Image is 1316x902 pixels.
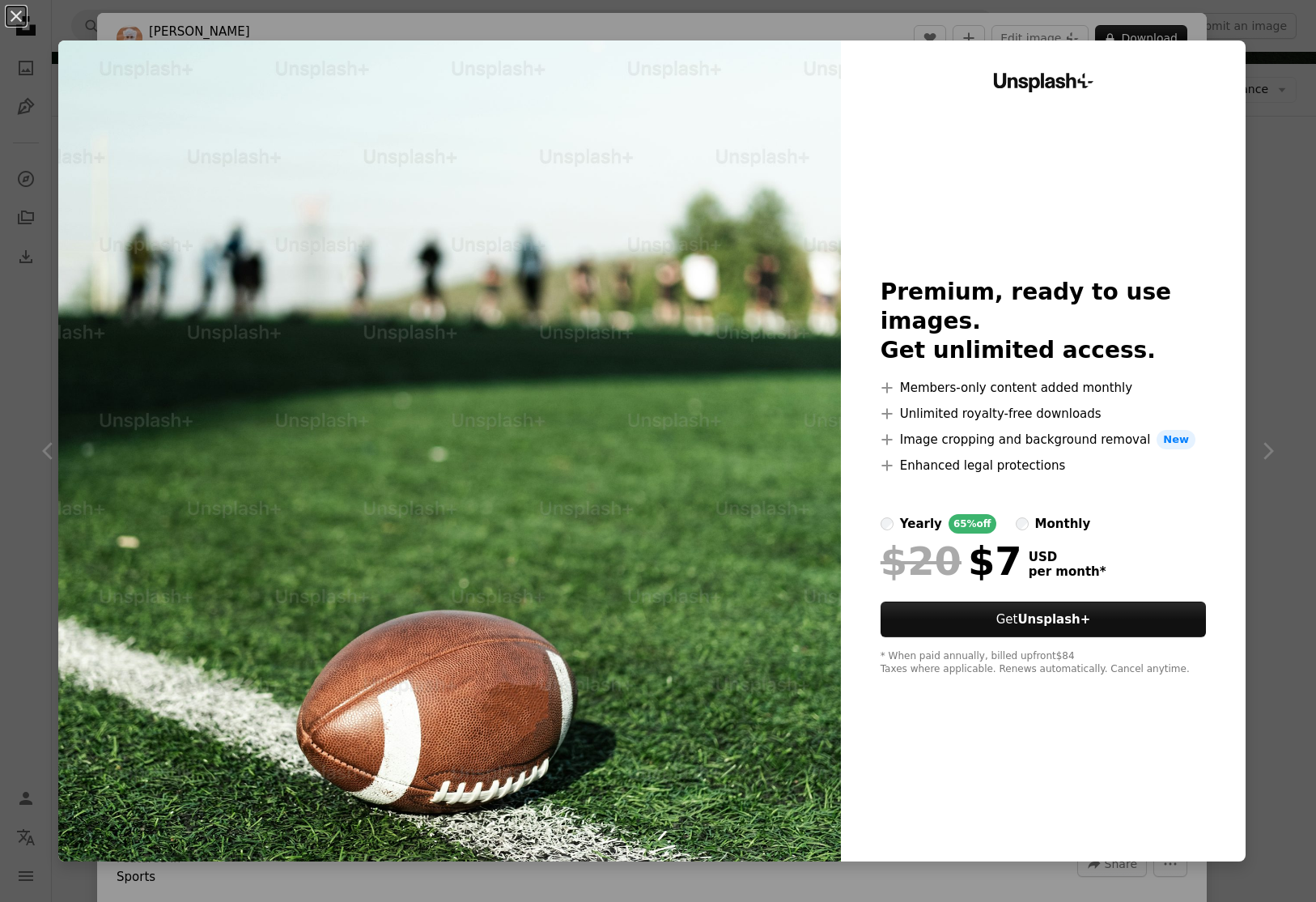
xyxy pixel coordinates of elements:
[881,430,1206,449] li: Image cropping and background removal
[1017,612,1090,627] strong: Unsplash+
[881,378,1206,398] li: Members-only content added monthly
[949,514,996,534] div: 65% off
[1157,430,1195,449] span: New
[881,404,1206,423] li: Unlimited royalty-free downloads
[881,540,962,582] span: $20
[900,514,942,534] div: yearly
[1029,564,1106,579] span: per month *
[881,602,1206,637] button: GetUnsplash+
[881,650,1206,676] div: * When paid annually, billed upfront $84 Taxes where applicable. Renews automatically. Cancel any...
[881,278,1206,365] h2: Premium, ready to use images. Get unlimited access.
[881,517,894,530] input: yearly65%off
[881,540,1022,582] div: $7
[1029,550,1106,564] span: USD
[881,456,1206,475] li: Enhanced legal protections
[1016,517,1029,530] input: monthly
[1035,514,1091,534] div: monthly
